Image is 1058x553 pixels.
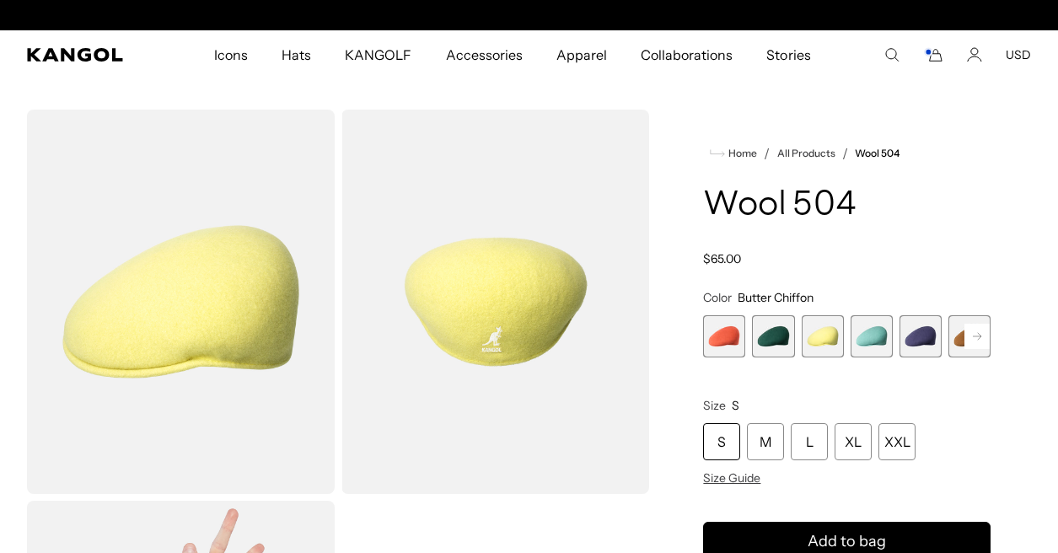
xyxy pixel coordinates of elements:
div: 2 of 21 [752,315,794,357]
span: Collaborations [641,30,733,79]
span: Add to bag [808,530,886,553]
span: Size [703,398,726,413]
div: L [791,423,828,460]
div: 1 of 2 [356,8,703,22]
h1: Wool 504 [703,187,991,224]
span: KANGOLF [345,30,411,79]
summary: Search here [884,47,900,62]
span: Stories [766,30,810,79]
a: KANGOLF [328,30,428,79]
label: Rustic Caramel [948,315,991,357]
span: Home [725,148,757,159]
span: Hats [282,30,311,79]
button: Cart [923,47,943,62]
span: Apparel [556,30,607,79]
label: Butter Chiffon [802,315,844,357]
a: Icons [197,30,265,79]
a: Account [967,47,982,62]
span: S [732,398,739,413]
div: S [703,423,740,460]
a: Home [710,146,757,161]
span: Icons [214,30,248,79]
span: Butter Chiffon [738,290,814,305]
label: Hazy Indigo [900,315,942,357]
li: / [757,143,770,164]
label: Coral Flame [703,315,745,357]
div: XXL [878,423,916,460]
div: 4 of 21 [851,315,893,357]
a: Stories [749,30,827,79]
a: Kangol [27,48,141,62]
div: 5 of 21 [900,315,942,357]
a: Hats [265,30,328,79]
a: Apparel [540,30,624,79]
span: Size Guide [703,470,760,486]
img: color-butter-chiffon [27,110,335,494]
span: Color [703,290,732,305]
li: / [835,143,848,164]
img: color-butter-chiffon [341,110,649,494]
div: 6 of 21 [948,315,991,357]
a: All Products [777,148,835,159]
div: 1 of 21 [703,315,745,357]
div: 3 of 21 [802,315,844,357]
a: Accessories [429,30,540,79]
a: Collaborations [624,30,749,79]
button: USD [1006,47,1031,62]
nav: breadcrumbs [703,143,991,164]
a: Wool 504 [855,148,900,159]
label: Aquatic [851,315,893,357]
div: M [747,423,784,460]
span: $65.00 [703,251,741,266]
slideshow-component: Announcement bar [356,8,703,22]
div: XL [835,423,872,460]
label: Deep Emerald [752,315,794,357]
div: Announcement [356,8,703,22]
span: Accessories [446,30,523,79]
